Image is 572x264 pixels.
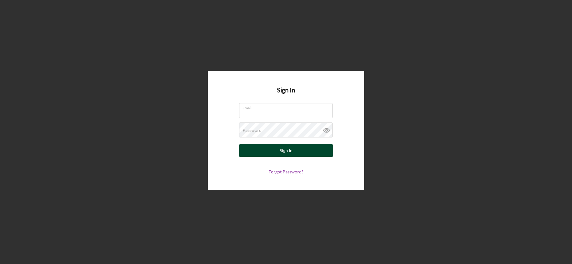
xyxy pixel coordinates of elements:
div: Sign In [280,144,293,157]
button: Sign In [239,144,333,157]
label: Email [243,103,333,110]
label: Password [243,128,262,133]
h4: Sign In [277,87,295,103]
a: Forgot Password? [268,169,304,174]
